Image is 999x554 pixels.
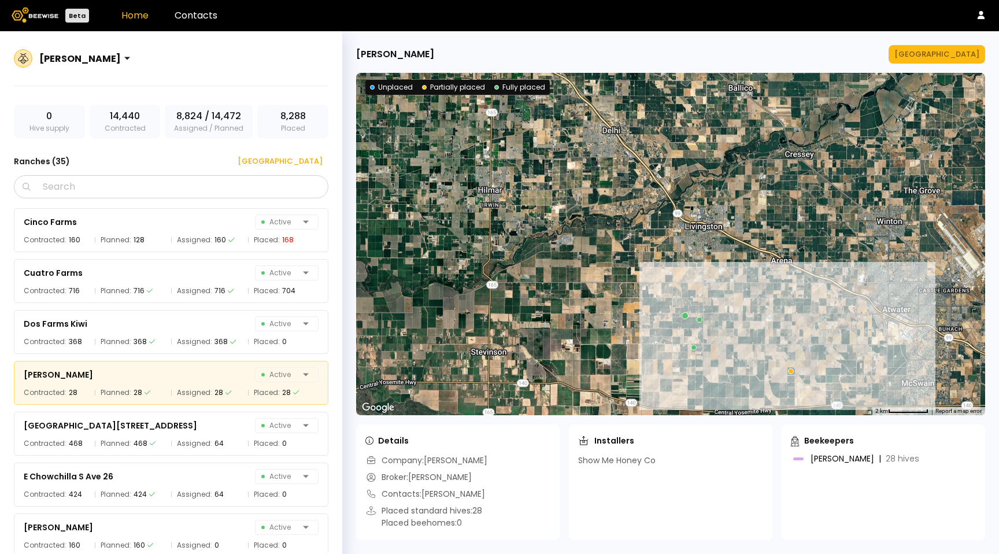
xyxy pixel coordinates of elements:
[254,489,280,500] span: Placed:
[69,285,80,297] div: 716
[134,438,147,449] div: 468
[134,336,147,348] div: 368
[282,285,295,297] div: 704
[356,47,434,61] div: [PERSON_NAME]
[214,489,224,500] div: 64
[110,109,140,123] span: 14,440
[578,455,656,467] div: Show Me Honey Co
[280,109,306,123] span: 8,288
[90,105,161,138] div: Contracted
[875,408,888,414] span: 2 km
[134,489,147,500] div: 424
[177,234,212,246] span: Assigned:
[39,51,121,66] div: [PERSON_NAME]
[886,453,919,464] span: 28 hives
[165,105,253,138] div: Assigned / Planned
[282,489,287,500] div: 0
[24,215,77,229] div: Cinco Farms
[121,9,149,22] a: Home
[359,400,397,415] img: Google
[254,234,280,246] span: Placed:
[261,520,298,534] span: Active
[46,109,52,123] span: 0
[261,368,298,382] span: Active
[365,471,472,483] div: Broker: [PERSON_NAME]
[261,317,298,331] span: Active
[101,234,131,246] span: Planned:
[14,153,70,169] h3: Ranches ( 35 )
[177,336,212,348] span: Assigned:
[134,387,142,398] div: 28
[894,49,979,60] div: [GEOGRAPHIC_DATA]
[578,435,634,446] div: Installers
[177,285,212,297] span: Assigned:
[12,8,58,23] img: Beewise logo
[177,438,212,449] span: Assigned:
[24,520,93,534] div: [PERSON_NAME]
[24,540,66,551] span: Contracted:
[365,455,487,467] div: Company: [PERSON_NAME]
[365,435,409,446] div: Details
[214,234,226,246] div: 160
[282,540,287,551] div: 0
[224,152,328,171] button: [GEOGRAPHIC_DATA]
[101,438,131,449] span: Planned:
[254,336,280,348] span: Placed:
[214,336,228,348] div: 368
[69,438,83,449] div: 468
[214,387,223,398] div: 28
[69,336,82,348] div: 368
[261,215,298,229] span: Active
[365,488,485,500] div: Contacts: [PERSON_NAME]
[282,438,287,449] div: 0
[254,285,280,297] span: Placed:
[282,234,294,246] div: 168
[134,540,145,551] div: 160
[69,540,80,551] div: 160
[101,336,131,348] span: Planned:
[889,45,985,64] button: [GEOGRAPHIC_DATA]
[24,336,66,348] span: Contracted:
[177,489,212,500] span: Assigned:
[494,82,545,93] div: Fully placed
[254,387,280,398] span: Placed:
[214,285,225,297] div: 716
[175,9,217,22] a: Contacts
[254,438,280,449] span: Placed:
[261,266,298,280] span: Active
[422,82,485,93] div: Partially placed
[134,234,145,246] div: 128
[359,400,397,415] a: Open this area in Google Maps (opens a new window)
[101,540,131,551] span: Planned:
[69,234,80,246] div: 160
[69,489,82,500] div: 424
[24,470,113,483] div: E Chowchilla S Ave 26
[134,285,145,297] div: 716
[872,407,932,415] button: Map Scale: 2 km per 66 pixels
[14,105,85,138] div: Hive supply
[24,234,66,246] span: Contracted:
[69,387,77,398] div: 28
[24,317,87,331] div: Dos Farms Kiwi
[811,455,919,463] div: [PERSON_NAME]
[879,453,881,464] div: |
[370,82,413,93] div: Unplaced
[24,266,83,280] div: Cuatro Farms
[257,105,328,138] div: Placed
[214,438,224,449] div: 64
[101,285,131,297] span: Planned:
[365,505,482,529] div: Placed standard hives: 28 Placed beehomes: 0
[24,438,66,449] span: Contracted:
[261,470,298,483] span: Active
[24,368,93,382] div: [PERSON_NAME]
[24,419,197,433] div: [GEOGRAPHIC_DATA][STREET_ADDRESS]
[177,387,212,398] span: Assigned:
[24,489,66,500] span: Contracted:
[935,408,982,414] a: Report a map error
[214,540,219,551] div: 0
[24,285,66,297] span: Contracted:
[177,540,212,551] span: Assigned:
[282,336,287,348] div: 0
[791,435,854,446] div: Beekeepers
[230,156,323,167] div: [GEOGRAPHIC_DATA]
